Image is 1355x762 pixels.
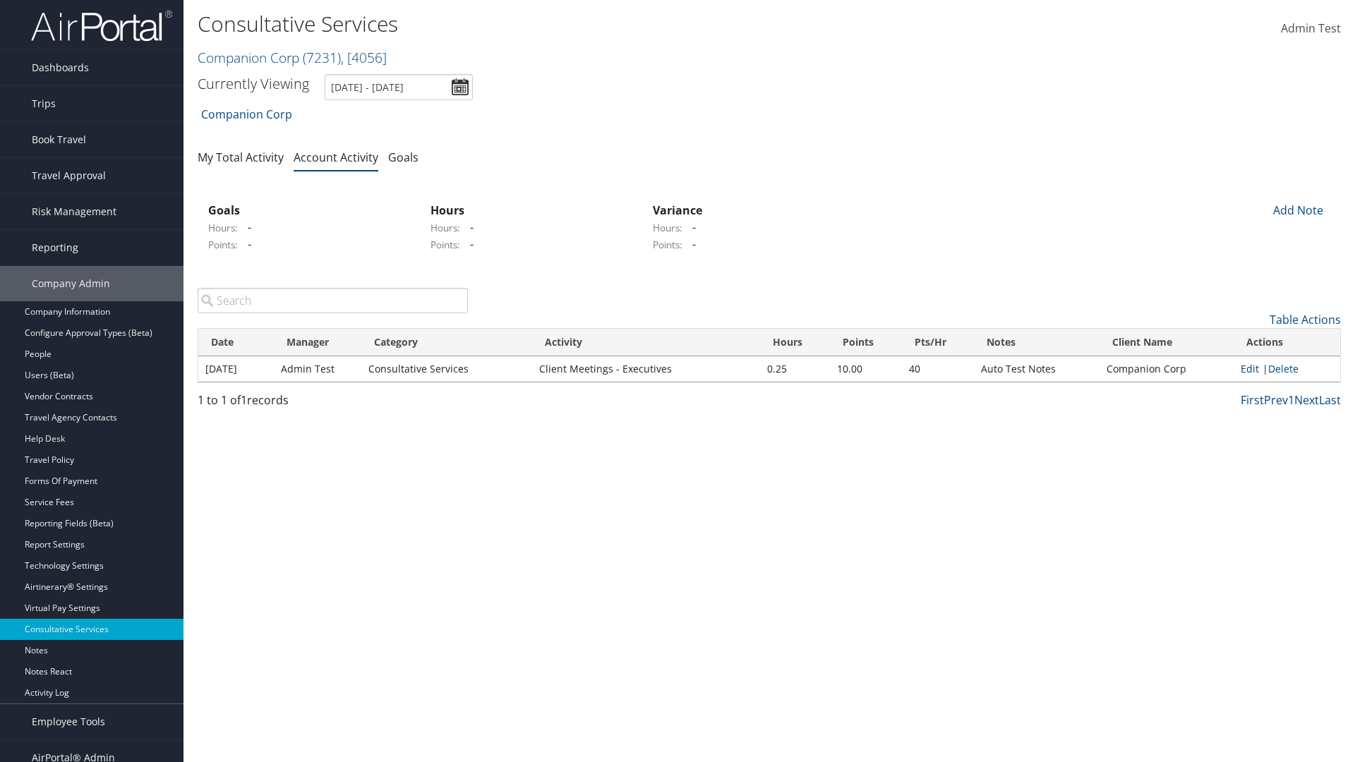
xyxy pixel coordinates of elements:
label: Points: [430,238,460,252]
a: Companion Corp [201,100,292,128]
a: Delete [1268,362,1299,375]
span: - [241,236,251,252]
span: - [463,236,474,252]
h1: Consultative Services [198,9,960,39]
span: ( 7231 ) [303,48,341,67]
span: - [685,219,696,235]
span: Reporting [32,230,78,265]
a: First [1241,392,1264,408]
td: 0.25 [760,356,830,382]
td: Auto Test Notes [974,356,1100,382]
a: My Total Activity [198,150,284,165]
th: Client Name [1100,329,1234,356]
label: Hours: [208,221,238,235]
span: Risk Management [32,194,116,229]
th: Activity: activate to sort column ascending [532,329,760,356]
th: Pts/Hr [902,329,975,356]
td: Client Meetings - Executives [532,356,760,382]
strong: Goals [208,202,240,218]
span: Trips [32,86,56,121]
span: Book Travel [32,122,86,157]
span: Employee Tools [32,704,105,739]
label: Points: [208,238,238,252]
span: - [685,236,696,252]
a: Table Actions [1270,312,1341,327]
a: Prev [1264,392,1288,408]
td: Admin Test [274,356,361,382]
th: Date: activate to sort column ascending [198,329,274,356]
span: , [ 4056 ] [341,48,387,67]
a: Admin Test [1281,7,1341,51]
a: Next [1294,392,1319,408]
a: Last [1319,392,1341,408]
a: Edit [1241,362,1259,375]
td: Consultative Services [361,356,532,382]
td: 10.00 [830,356,901,382]
label: Hours: [653,221,682,235]
strong: Variance [653,202,702,218]
span: Travel Approval [32,158,106,193]
th: Points [830,329,901,356]
th: Actions [1234,329,1340,356]
label: Hours: [430,221,460,235]
a: Account Activity [294,150,378,165]
h3: Currently Viewing [198,74,309,93]
th: Notes [974,329,1100,356]
span: 1 [241,392,247,408]
span: - [241,219,251,235]
td: [DATE] [198,356,274,382]
strong: Hours [430,202,464,218]
div: 1 to 1 of records [198,392,468,416]
input: [DATE] - [DATE] [325,74,473,100]
th: Category: activate to sort column ascending [361,329,532,356]
span: Dashboards [32,50,89,85]
a: 1 [1288,392,1294,408]
img: airportal-logo.png [31,9,172,42]
th: Manager: activate to sort column ascending [274,329,361,356]
th: Hours [760,329,830,356]
span: Company Admin [32,266,110,301]
a: Goals [388,150,418,165]
a: Companion Corp [198,48,387,67]
label: Points: [653,238,682,252]
span: Admin Test [1281,20,1341,36]
input: Search [198,288,468,313]
td: Companion Corp [1100,356,1234,382]
span: - [463,219,474,235]
td: 40 [902,356,975,382]
td: | [1234,356,1340,382]
div: Add Note [1263,202,1330,219]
